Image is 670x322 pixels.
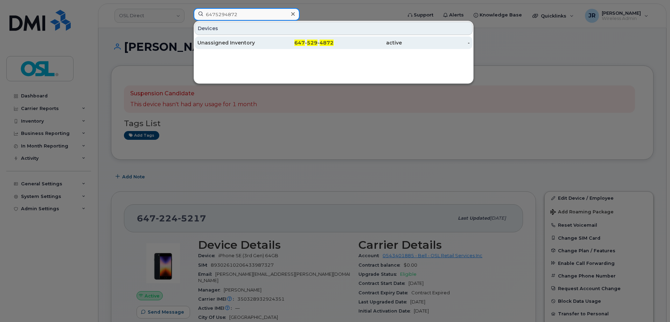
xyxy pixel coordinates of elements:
[197,39,266,46] div: Unassigned Inventory
[294,40,305,46] span: 647
[402,39,470,46] div: -
[195,22,473,35] div: Devices
[307,40,317,46] span: 529
[320,40,334,46] span: 4872
[266,39,334,46] div: - -
[195,36,473,49] a: Unassigned Inventory647-529-4872active-
[334,39,402,46] div: active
